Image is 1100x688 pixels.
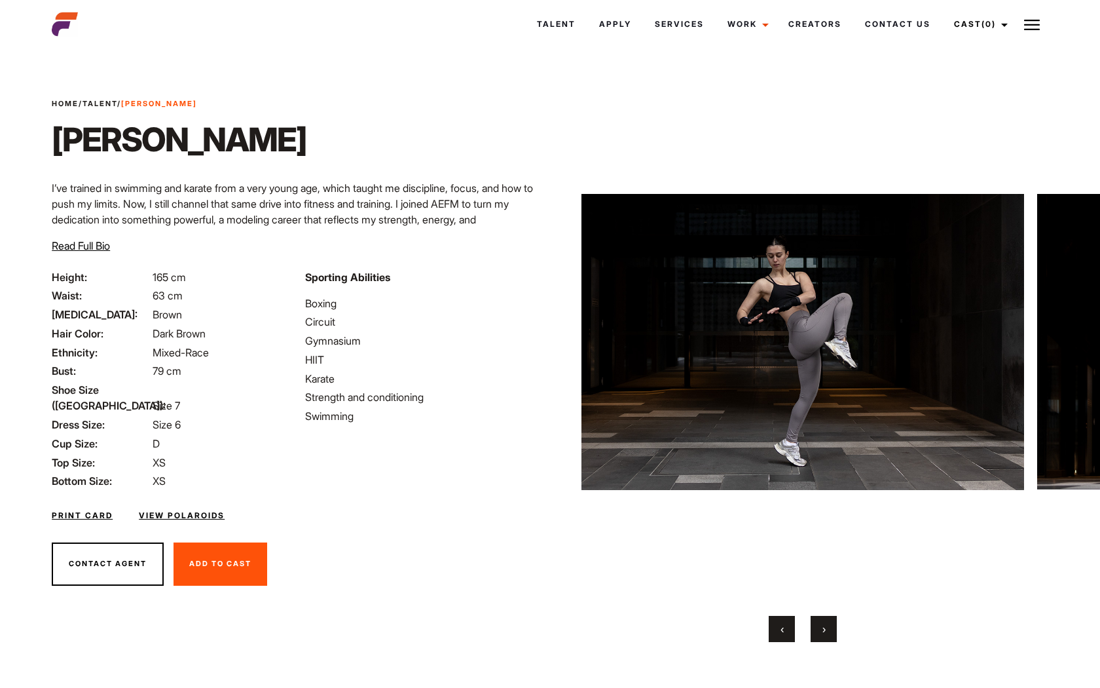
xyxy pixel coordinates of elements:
[139,510,225,522] a: View Polaroids
[305,271,390,284] strong: Sporting Abilities
[52,436,150,451] span: Cup Size:
[153,308,182,321] span: Brown
[305,333,542,349] li: Gymnasium
[153,271,186,284] span: 165 cm
[643,7,716,42] a: Services
[52,180,542,243] p: I’ve trained in swimming and karate from a very young age, which taught me discipline, focus, and...
[305,296,542,311] li: Boxing
[52,120,306,159] h1: [PERSON_NAME]
[305,352,542,368] li: HIIT
[853,7,942,42] a: Contact Us
[305,314,542,330] li: Circuit
[153,456,166,469] span: XS
[153,399,180,412] span: Size 7
[174,543,267,586] button: Add To Cast
[82,99,117,108] a: Talent
[1024,17,1040,33] img: Burger icon
[153,289,183,302] span: 63 cm
[52,307,150,322] span: [MEDICAL_DATA]:
[305,408,542,424] li: Swimming
[153,418,181,431] span: Size 6
[52,543,164,586] button: Contact Agent
[52,238,110,254] button: Read Full Bio
[52,345,150,360] span: Ethnicity:
[587,7,643,42] a: Apply
[153,474,166,487] span: XS
[153,327,206,340] span: Dark Brown
[52,382,150,413] span: Shoe Size ([GEOGRAPHIC_DATA]):
[780,622,784,636] span: Previous
[822,622,826,636] span: Next
[52,239,110,252] span: Read Full Bio
[525,7,587,42] a: Talent
[52,326,150,341] span: Hair Color:
[52,473,150,489] span: Bottom Size:
[153,364,181,377] span: 79 cm
[52,363,150,379] span: Bust:
[305,389,542,405] li: Strength and conditioning
[121,99,197,108] strong: [PERSON_NAME]
[52,98,197,109] span: / /
[52,417,150,432] span: Dress Size:
[52,288,150,303] span: Waist:
[189,559,251,568] span: Add To Cast
[153,346,209,359] span: Mixed-Race
[942,7,1016,42] a: Cast(0)
[153,437,160,450] span: D
[52,11,78,37] img: cropped-aefm-brand-fav-22-square.png
[777,7,853,42] a: Creators
[52,510,113,522] a: Print Card
[716,7,777,42] a: Work
[52,455,150,470] span: Top Size:
[305,371,542,387] li: Karate
[52,269,150,285] span: Height:
[52,99,79,108] a: Home
[981,19,996,29] span: (0)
